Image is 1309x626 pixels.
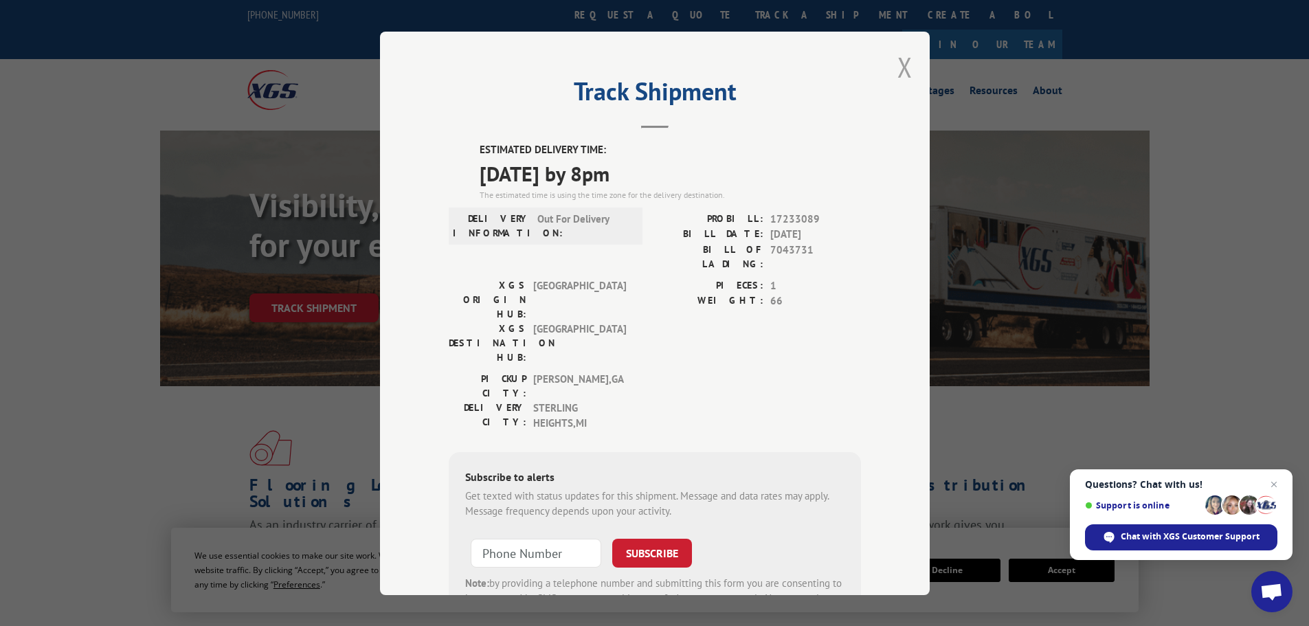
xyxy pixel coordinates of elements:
div: Open chat [1251,571,1293,612]
strong: Note: [465,576,489,589]
span: Out For Delivery [537,211,630,240]
span: 66 [770,293,861,309]
div: by providing a telephone number and submitting this form you are consenting to be contacted by SM... [465,575,844,622]
label: PROBILL: [655,211,763,227]
label: DELIVERY INFORMATION: [453,211,530,240]
label: BILL OF LADING: [655,242,763,271]
div: Chat with XGS Customer Support [1085,524,1277,550]
button: Close modal [897,49,913,85]
button: SUBSCRIBE [612,538,692,567]
label: DELIVERY CITY: [449,400,526,431]
span: Chat with XGS Customer Support [1121,530,1260,543]
h2: Track Shipment [449,82,861,108]
label: WEIGHT: [655,293,763,309]
label: ESTIMATED DELIVERY TIME: [480,142,861,158]
div: Get texted with status updates for this shipment. Message and data rates may apply. Message frequ... [465,488,844,519]
label: XGS DESTINATION HUB: [449,321,526,364]
span: Questions? Chat with us! [1085,479,1277,490]
span: [DATE] by 8pm [480,157,861,188]
span: Close chat [1266,476,1282,493]
label: XGS ORIGIN HUB: [449,278,526,321]
label: PICKUP CITY: [449,371,526,400]
span: 17233089 [770,211,861,227]
label: BILL DATE: [655,227,763,243]
span: [PERSON_NAME] , GA [533,371,626,400]
div: The estimated time is using the time zone for the delivery destination. [480,188,861,201]
span: [GEOGRAPHIC_DATA] [533,321,626,364]
div: Subscribe to alerts [465,468,844,488]
span: 1 [770,278,861,293]
span: Support is online [1085,500,1200,511]
span: [GEOGRAPHIC_DATA] [533,278,626,321]
span: STERLING HEIGHTS , MI [533,400,626,431]
input: Phone Number [471,538,601,567]
label: PIECES: [655,278,763,293]
span: [DATE] [770,227,861,243]
span: 7043731 [770,242,861,271]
